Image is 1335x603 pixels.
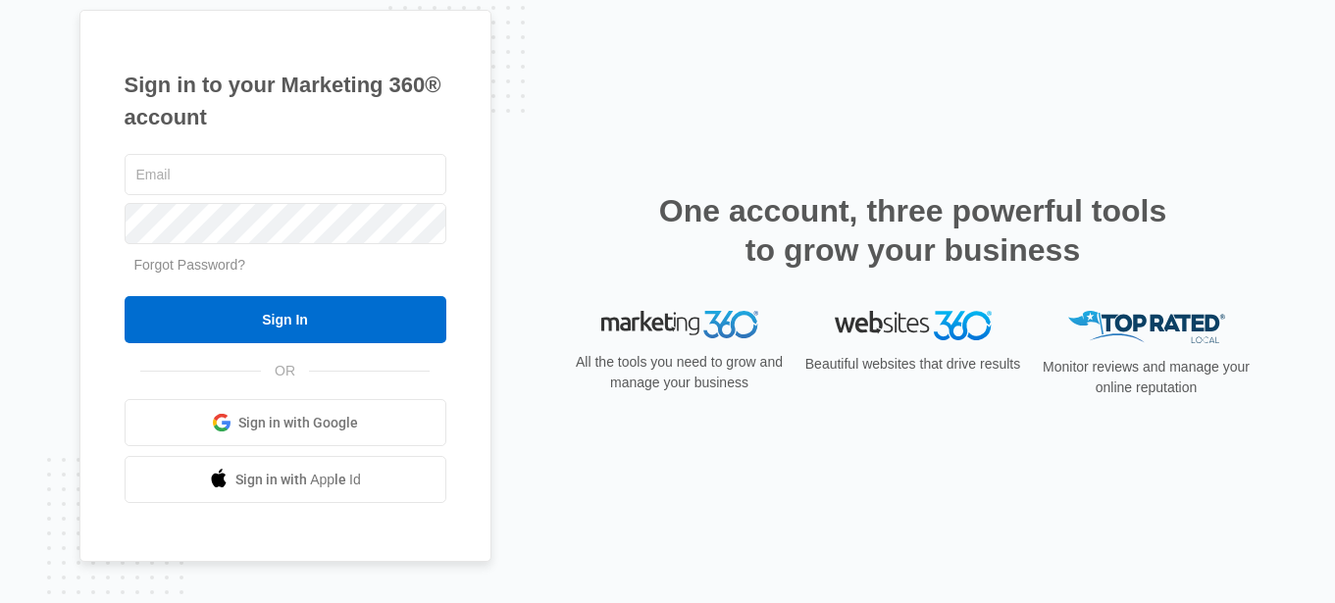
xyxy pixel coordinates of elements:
[803,354,1023,375] p: Beautiful websites that drive results
[134,257,246,273] a: Forgot Password?
[235,470,361,490] span: Sign in with Apple Id
[261,361,309,381] span: OR
[238,413,358,433] span: Sign in with Google
[601,311,758,338] img: Marketing 360
[125,154,446,195] input: Email
[1068,311,1225,343] img: Top Rated Local
[125,296,446,343] input: Sign In
[1037,357,1257,398] p: Monitor reviews and manage your online reputation
[835,311,992,339] img: Websites 360
[125,69,446,133] h1: Sign in to your Marketing 360® account
[125,399,446,446] a: Sign in with Google
[125,456,446,503] a: Sign in with Apple Id
[653,191,1173,270] h2: One account, three powerful tools to grow your business
[570,352,790,393] p: All the tools you need to grow and manage your business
